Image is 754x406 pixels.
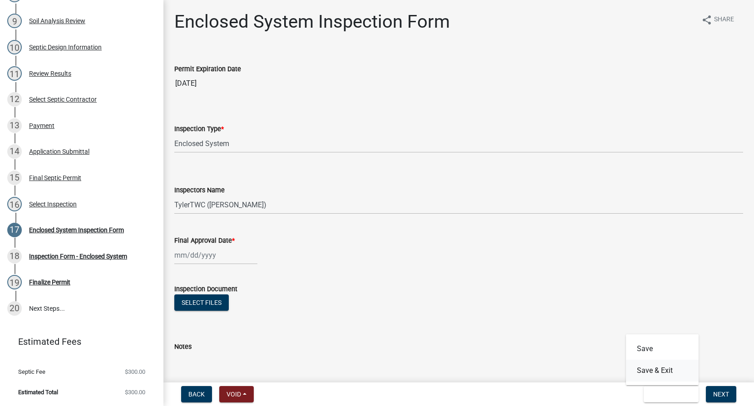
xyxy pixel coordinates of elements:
div: 12 [7,92,22,107]
span: Void [227,391,241,398]
span: $300.00 [125,389,145,395]
button: Save [626,338,699,360]
button: Back [181,386,212,402]
div: Septic Design Information [29,44,102,50]
h1: Enclosed System Inspection Form [174,11,450,33]
div: Save & Exit [626,334,699,385]
div: Inspection Form - Enclosed System [29,253,127,259]
span: Next [713,391,729,398]
button: Select files [174,294,229,311]
label: Inspection Type [174,126,224,132]
div: 15 [7,171,22,185]
div: 13 [7,118,22,133]
span: $300.00 [125,369,145,375]
div: 14 [7,144,22,159]
span: Share [714,15,734,25]
span: Save & Exit [651,391,686,398]
div: Soil Analysis Review [29,18,85,24]
div: 18 [7,249,22,264]
div: 11 [7,66,22,81]
div: 9 [7,14,22,28]
div: Select Septic Contractor [29,96,97,103]
div: 20 [7,301,22,316]
button: Void [219,386,254,402]
div: 16 [7,197,22,211]
div: Final Septic Permit [29,175,81,181]
button: Next [706,386,736,402]
input: mm/dd/yyyy [174,246,257,264]
label: Inspection Document [174,286,237,293]
label: Final Approval Date [174,238,235,244]
div: Select Inspection [29,201,77,207]
div: Payment [29,122,54,129]
label: Permit Expiration Date [174,66,241,73]
div: 17 [7,223,22,237]
button: Save & Exit [626,360,699,382]
div: Review Results [29,70,71,77]
div: 19 [7,275,22,289]
button: Save & Exit [644,386,699,402]
i: share [701,15,712,25]
span: Estimated Total [18,389,58,395]
div: Application Submittal [29,148,89,155]
button: shareShare [694,11,741,29]
label: Notes [174,344,192,350]
span: Back [188,391,205,398]
div: Finalize Permit [29,279,70,285]
div: 10 [7,40,22,54]
div: Enclosed System Inspection Form [29,227,124,233]
span: Septic Fee [18,369,45,375]
label: Inspectors Name [174,187,225,194]
a: Estimated Fees [7,333,149,351]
